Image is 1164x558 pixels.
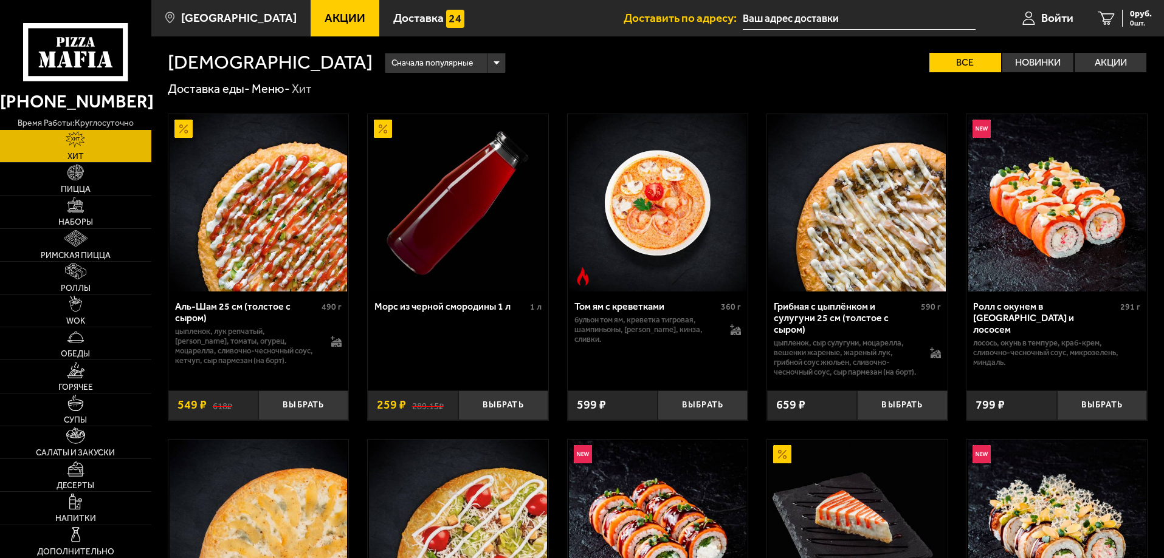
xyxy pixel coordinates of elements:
p: цыпленок, сыр сулугуни, моцарелла, вешенки жареные, жареный лук, грибной соус Жюльен, сливочно-че... [774,338,918,377]
button: Выбрать [458,390,548,420]
span: Горячее [58,383,93,392]
a: Грибная с цыплёнком и сулугуни 25 см (толстое с сыром) [767,114,948,291]
div: Том ям с креветками [574,301,718,312]
a: АкционныйМорс из черной смородины 1 л [368,114,548,291]
span: [GEOGRAPHIC_DATA] [181,12,297,24]
h1: [DEMOGRAPHIC_DATA] [168,53,373,72]
span: Сначала популярные [391,52,473,75]
label: Акции [1075,53,1146,72]
p: лосось, окунь в темпуре, краб-крем, сливочно-чесночный соус, микрозелень, миндаль. [973,338,1140,367]
p: бульон том ям, креветка тигровая, шампиньоны, [PERSON_NAME], кинза, сливки. [574,315,718,344]
span: Римская пицца [41,251,111,260]
img: Острое блюдо [574,267,592,285]
span: Войти [1041,12,1073,24]
div: Ролл с окунем в [GEOGRAPHIC_DATA] и лососем [973,301,1117,335]
div: Аль-Шам 25 см (толстое с сыром) [175,301,319,324]
p: цыпленок, лук репчатый, [PERSON_NAME], томаты, огурец, моцарелла, сливочно-чесночный соус, кетчуп... [175,327,319,366]
input: Ваш адрес доставки [743,7,976,30]
span: 549 ₽ [177,399,207,411]
span: Доставка [393,12,444,24]
s: 289.15 ₽ [412,399,444,411]
span: 490 г [322,302,342,312]
img: 15daf4d41897b9f0e9f617042186c801.svg [446,10,464,28]
span: 590 г [921,302,941,312]
span: Роллы [61,284,91,293]
img: Новинка [973,120,991,138]
a: АкционныйАль-Шам 25 см (толстое с сыром) [168,114,349,291]
span: Наборы [58,218,93,226]
span: Салаты и закуски [36,449,115,457]
button: Выбрать [658,390,748,420]
img: Том ям с креветками [569,114,746,291]
div: Грибная с цыплёнком и сулугуни 25 см (толстое с сыром) [774,301,918,335]
img: Ролл с окунем в темпуре и лососем [968,114,1146,291]
img: Аль-Шам 25 см (толстое с сыром) [170,114,347,291]
span: Обеды [61,350,90,358]
s: 618 ₽ [213,399,232,411]
span: 599 ₽ [577,399,606,411]
a: Меню- [252,81,290,96]
span: Пицца [61,185,91,194]
span: WOK [66,317,85,325]
a: Доставка еды- [168,81,250,96]
img: Акционный [374,120,392,138]
a: Острое блюдоТом ям с креветками [568,114,748,291]
span: 291 г [1120,302,1140,312]
span: 1 л [530,302,542,312]
div: Хит [292,81,312,97]
span: Десерты [57,481,94,490]
img: Грибная с цыплёнком и сулугуни 25 см (толстое с сыром) [768,114,946,291]
label: Новинки [1002,53,1074,72]
span: 659 ₽ [776,399,805,411]
span: Хит [67,152,84,161]
img: Акционный [773,445,791,463]
button: Выбрать [857,390,947,420]
span: 799 ₽ [976,399,1005,411]
img: Новинка [973,445,991,463]
img: Акционный [174,120,193,138]
a: НовинкаРолл с окунем в темпуре и лососем [966,114,1147,291]
label: Все [929,53,1001,72]
button: Выбрать [1057,390,1147,420]
span: Доставить по адресу: [624,12,743,24]
button: Выбрать [258,390,348,420]
img: Новинка [574,445,592,463]
span: Напитки [55,514,96,523]
img: Морс из черной смородины 1 л [369,114,546,291]
span: 259 ₽ [377,399,406,411]
span: Дополнительно [37,548,114,556]
span: Акции [325,12,365,24]
span: 360 г [721,302,741,312]
span: Супы [64,416,87,424]
span: 0 руб. [1130,10,1152,18]
div: Морс из черной смородины 1 л [374,301,527,312]
span: 0 шт. [1130,19,1152,27]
